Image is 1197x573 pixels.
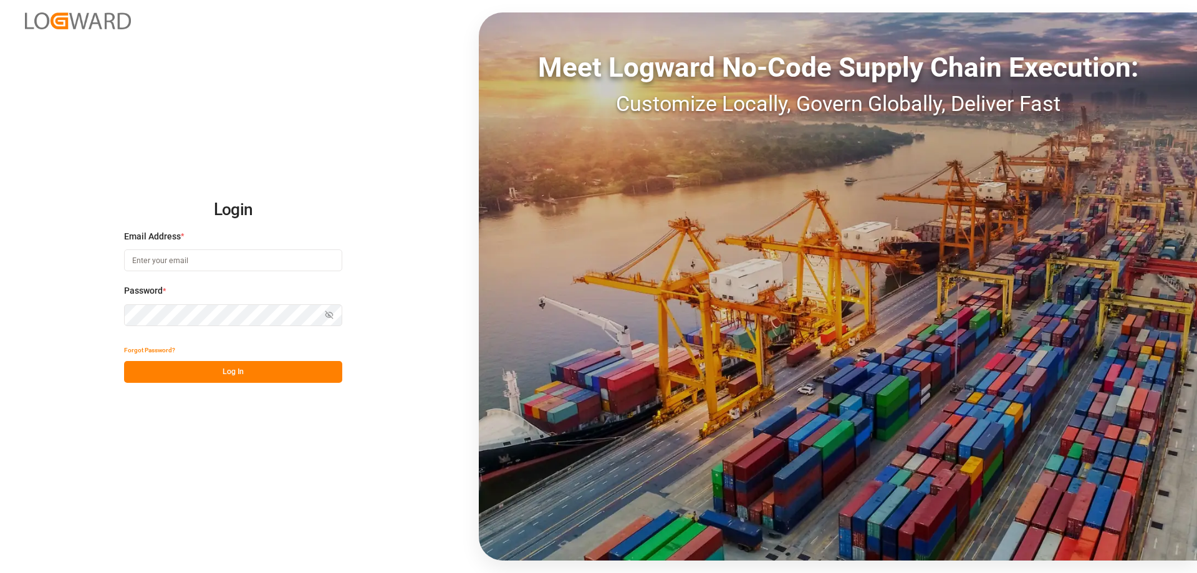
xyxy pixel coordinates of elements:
[124,284,163,297] span: Password
[479,88,1197,120] div: Customize Locally, Govern Globally, Deliver Fast
[124,190,342,230] h2: Login
[124,249,342,271] input: Enter your email
[124,361,342,383] button: Log In
[25,12,131,29] img: Logward_new_orange.png
[479,47,1197,88] div: Meet Logward No-Code Supply Chain Execution:
[124,230,181,243] span: Email Address
[124,339,175,361] button: Forgot Password?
